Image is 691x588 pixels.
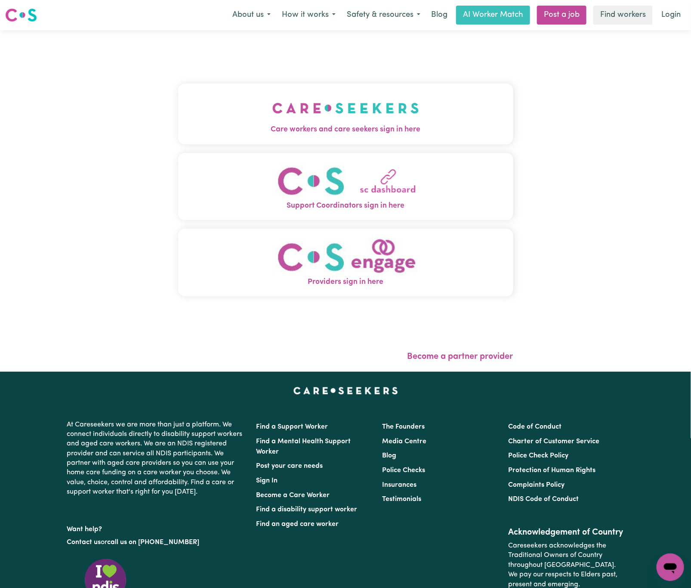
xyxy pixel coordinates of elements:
[509,482,565,488] a: Complaints Policy
[256,477,278,484] a: Sign In
[657,554,684,581] iframe: Button to launch messaging window
[509,452,569,459] a: Police Check Policy
[341,6,426,24] button: Safety & resources
[382,423,425,430] a: The Founders
[5,7,37,23] img: Careseekers logo
[67,534,246,551] p: or
[382,482,416,488] a: Insurances
[178,200,513,212] span: Support Coordinators sign in here
[227,6,276,24] button: About us
[382,452,396,459] a: Blog
[256,423,328,430] a: Find a Support Worker
[656,6,686,25] a: Login
[256,438,351,455] a: Find a Mental Health Support Worker
[67,521,246,534] p: Want help?
[509,438,600,445] a: Charter of Customer Service
[178,277,513,288] span: Providers sign in here
[276,6,341,24] button: How it works
[256,463,323,470] a: Post your care needs
[456,6,530,25] a: AI Worker Match
[382,496,421,503] a: Testimonials
[5,5,37,25] a: Careseekers logo
[509,527,624,538] h2: Acknowledgement of Country
[407,352,513,361] a: Become a partner provider
[382,438,426,445] a: Media Centre
[107,539,199,546] a: call us on [PHONE_NUMBER]
[178,124,513,135] span: Care workers and care seekers sign in here
[293,387,398,394] a: Careseekers home page
[178,153,513,221] button: Support Coordinators sign in here
[509,496,579,503] a: NDIS Code of Conduct
[382,467,425,474] a: Police Checks
[178,229,513,296] button: Providers sign in here
[67,539,101,546] a: Contact us
[509,467,596,474] a: Protection of Human Rights
[67,417,246,501] p: At Careseekers we are more than just a platform. We connect individuals directly to disability su...
[256,492,330,499] a: Become a Care Worker
[256,521,339,528] a: Find an aged care worker
[256,506,357,513] a: Find a disability support worker
[509,423,562,430] a: Code of Conduct
[537,6,586,25] a: Post a job
[178,84,513,144] button: Care workers and care seekers sign in here
[593,6,653,25] a: Find workers
[426,6,453,25] a: Blog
